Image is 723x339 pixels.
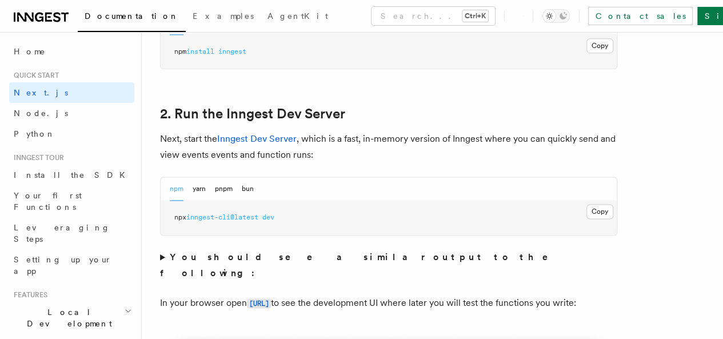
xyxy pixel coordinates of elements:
a: Your first Functions [9,185,134,217]
button: Copy [586,204,613,219]
strong: You should see a similar output to the following: [160,252,564,278]
button: pnpm [215,177,233,201]
a: Contact sales [588,7,693,25]
button: Toggle dark mode [542,9,570,23]
span: Local Development [9,306,125,329]
span: Quick start [9,71,59,80]
span: Install the SDK [14,170,132,180]
button: Copy [586,38,613,53]
span: Features [9,290,47,300]
span: npx [174,213,186,221]
span: AgentKit [267,11,328,21]
span: Inngest tour [9,153,64,162]
button: npm [170,177,183,201]
a: Next.js [9,82,134,103]
a: Inngest Dev Server [217,133,297,144]
span: dev [262,213,274,221]
a: 2. Run the Inngest Dev Server [160,106,345,122]
span: inngest-cli@latest [186,213,258,221]
button: Local Development [9,302,134,334]
kbd: Ctrl+K [462,10,488,22]
span: install [186,47,214,55]
span: Your first Functions [14,191,82,212]
span: Next.js [14,88,68,97]
span: Node.js [14,109,68,118]
span: Python [14,129,55,138]
a: Node.js [9,103,134,123]
span: Home [14,46,46,57]
a: Examples [186,3,261,31]
span: Setting up your app [14,255,112,276]
a: Install the SDK [9,165,134,185]
span: Documentation [85,11,179,21]
a: Documentation [78,3,186,32]
button: yarn [193,177,206,201]
summary: You should see a similar output to the following: [160,249,617,281]
span: Examples [193,11,254,21]
p: Next, start the , which is a fast, in-memory version of Inngest where you can quickly send and vi... [160,131,617,163]
span: inngest [218,47,246,55]
span: Leveraging Steps [14,223,110,244]
p: In your browser open to see the development UI where later you will test the functions you write: [160,295,617,312]
a: Leveraging Steps [9,217,134,249]
a: Home [9,41,134,62]
a: Setting up your app [9,249,134,281]
a: Python [9,123,134,144]
a: [URL] [247,297,271,308]
span: npm [174,47,186,55]
a: AgentKit [261,3,335,31]
code: [URL] [247,298,271,308]
button: Search...Ctrl+K [372,7,495,25]
button: bun [242,177,254,201]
